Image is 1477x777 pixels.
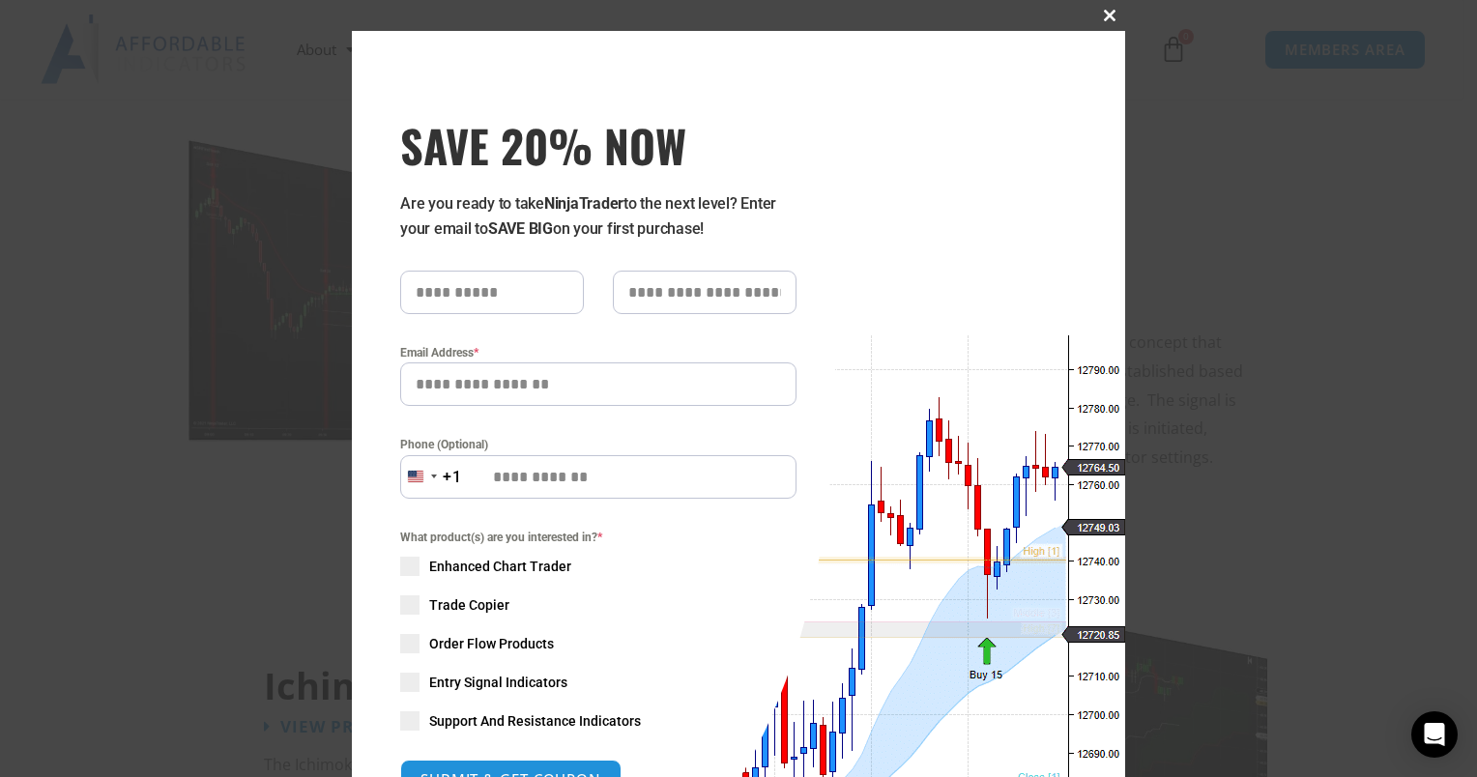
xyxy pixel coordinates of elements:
label: Trade Copier [400,595,796,615]
h3: SAVE 20% NOW [400,118,796,172]
button: Selected country [400,455,462,499]
span: Order Flow Products [429,634,554,653]
span: What product(s) are you interested in? [400,528,796,547]
div: +1 [443,465,462,490]
span: Entry Signal Indicators [429,673,567,692]
span: Support And Resistance Indicators [429,711,641,731]
label: Entry Signal Indicators [400,673,796,692]
label: Phone (Optional) [400,435,796,454]
strong: NinjaTrader [544,194,623,213]
label: Support And Resistance Indicators [400,711,796,731]
span: Enhanced Chart Trader [429,557,571,576]
label: Order Flow Products [400,634,796,653]
strong: SAVE BIG [488,219,553,238]
p: Are you ready to take to the next level? Enter your email to on your first purchase! [400,191,796,242]
label: Email Address [400,343,796,362]
label: Enhanced Chart Trader [400,557,796,576]
span: Trade Copier [429,595,509,615]
div: Open Intercom Messenger [1411,711,1458,758]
